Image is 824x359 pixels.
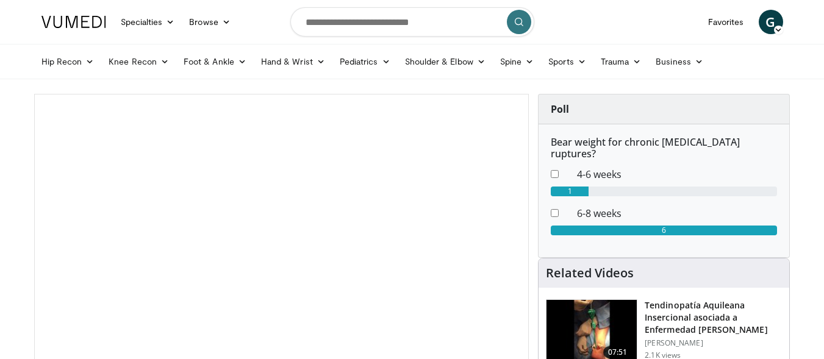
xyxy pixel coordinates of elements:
[546,266,634,280] h4: Related Videos
[551,187,589,196] div: 1
[113,10,182,34] a: Specialties
[493,49,541,74] a: Spine
[176,49,254,74] a: Foot & Ankle
[645,338,782,348] p: [PERSON_NAME]
[593,49,649,74] a: Trauma
[568,206,786,221] dd: 6-8 weeks
[759,10,783,34] a: G
[101,49,176,74] a: Knee Recon
[551,102,569,116] strong: Poll
[603,346,632,358] span: 07:51
[541,49,593,74] a: Sports
[290,7,534,37] input: Search topics, interventions
[568,167,786,182] dd: 4-6 weeks
[398,49,493,74] a: Shoulder & Elbow
[551,226,777,235] div: 6
[645,299,782,336] h3: Tendinopatía Aquileana Insercional asociada a Enfermedad [PERSON_NAME]
[332,49,398,74] a: Pediatrics
[254,49,332,74] a: Hand & Wrist
[182,10,238,34] a: Browse
[648,49,711,74] a: Business
[551,137,777,160] h6: Bear weight for chronic [MEDICAL_DATA] ruptures?
[701,10,751,34] a: Favorites
[41,16,106,28] img: VuMedi Logo
[34,49,102,74] a: Hip Recon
